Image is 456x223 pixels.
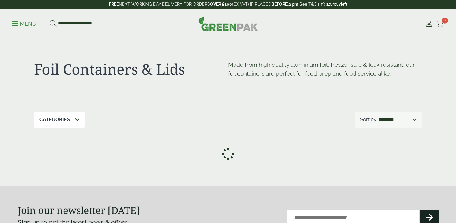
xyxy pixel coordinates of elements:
[34,60,228,78] h1: Foil Containers & Lids
[378,116,417,123] select: Shop order
[341,2,347,7] span: left
[436,21,444,27] i: Cart
[300,2,320,7] a: See T&C's
[198,16,258,31] img: GreenPak Supplies
[39,116,70,123] p: Categories
[360,116,376,123] p: Sort by
[326,2,341,7] span: 1:54:57
[18,204,140,217] strong: Join our newsletter [DATE]
[12,20,36,27] p: Menu
[425,21,433,27] i: My Account
[442,18,448,24] span: 0
[228,60,422,78] p: Made from high quality aluminium foil, freezer safe & leak resistant, our foil containers are per...
[271,2,298,7] strong: BEFORE 2 pm
[109,2,119,7] strong: FREE
[210,2,232,7] strong: OVER £100
[436,19,444,28] a: 0
[12,20,36,26] a: Menu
